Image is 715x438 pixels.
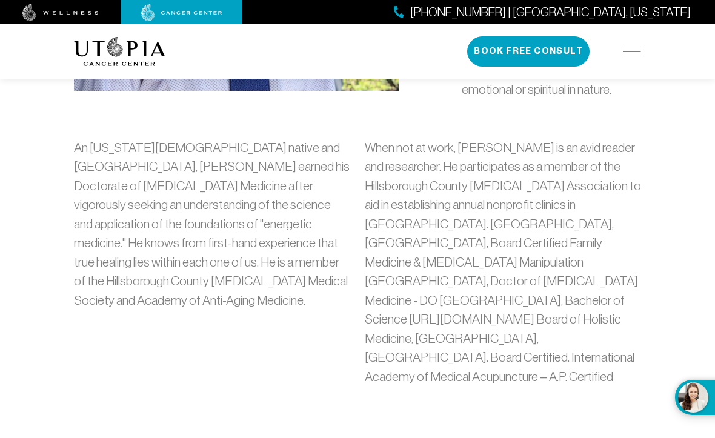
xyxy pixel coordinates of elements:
[467,36,590,67] button: Book Free Consult
[22,4,99,21] img: wellness
[141,4,222,21] img: cancer center
[394,4,691,21] a: [PHONE_NUMBER] | [GEOGRAPHIC_DATA], [US_STATE]
[74,138,350,310] p: An [US_STATE][DEMOGRAPHIC_DATA] native and [GEOGRAPHIC_DATA], [PERSON_NAME] earned his Doctorate ...
[623,47,641,56] img: icon-hamburger
[365,138,641,387] p: When not at work, [PERSON_NAME] is an avid reader and researcher. He participates as a member of ...
[74,37,165,66] img: logo
[410,4,691,21] span: [PHONE_NUMBER] | [GEOGRAPHIC_DATA], [US_STATE]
